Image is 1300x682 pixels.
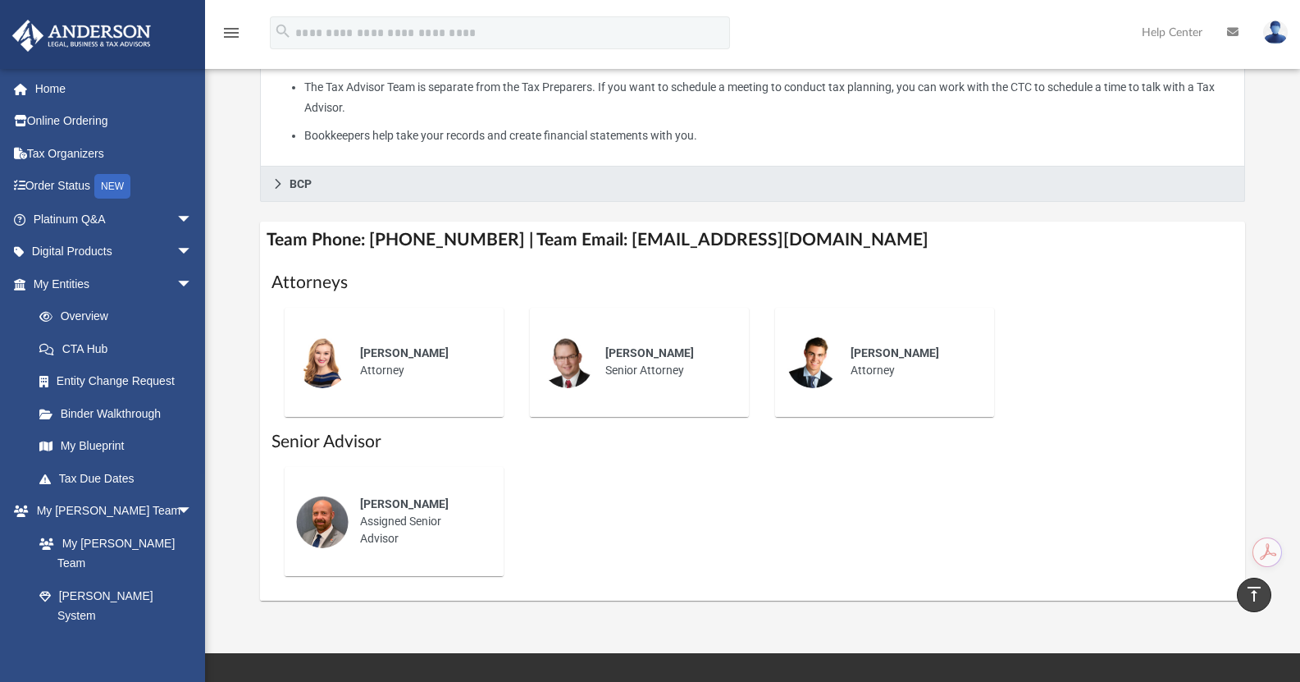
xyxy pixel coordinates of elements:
[11,495,209,528] a: My [PERSON_NAME] Teamarrow_drop_down
[23,430,209,463] a: My Blueprint
[176,495,209,529] span: arrow_drop_down
[11,170,217,204] a: Order StatusNEW
[23,397,217,430] a: Binder Walkthrough
[23,332,217,365] a: CTA Hub
[304,77,1233,117] li: The Tax Advisor Team is separate from the Tax Preparers. If you want to schedule a meeting to con...
[11,72,217,105] a: Home
[290,178,312,190] span: BCP
[1263,21,1288,44] img: User Pic
[23,462,217,495] a: Tax Due Dates
[94,174,130,199] div: NEW
[349,333,492,391] div: Attorney
[176,236,209,269] span: arrow_drop_down
[839,333,983,391] div: Attorney
[271,430,1234,454] h1: Senior Advisor
[1244,584,1264,604] i: vertical_align_top
[851,346,939,359] span: [PERSON_NAME]
[11,203,217,236] a: Platinum Q&Aarrow_drop_down
[7,20,156,52] img: Anderson Advisors Platinum Portal
[360,497,449,510] span: [PERSON_NAME]
[349,484,492,559] div: Assigned Senior Advisor
[260,167,1246,202] a: BCP
[176,268,209,301] span: arrow_drop_down
[11,236,217,268] a: Digital Productsarrow_drop_down
[221,31,241,43] a: menu
[541,336,594,388] img: thumbnail
[11,105,217,138] a: Online Ordering
[594,333,737,391] div: Senior Attorney
[176,203,209,236] span: arrow_drop_down
[274,22,292,40] i: search
[296,336,349,388] img: thumbnail
[296,496,349,548] img: thumbnail
[271,271,1234,295] h1: Attorneys
[221,23,241,43] i: menu
[304,126,1233,146] li: Bookkeepers help take your records and create financial statements with you.
[23,300,217,333] a: Overview
[11,137,217,170] a: Tax Organizers
[360,346,449,359] span: [PERSON_NAME]
[787,336,839,388] img: thumbnail
[260,222,1246,259] h4: Team Phone: [PHONE_NUMBER] | Team Email: [EMAIL_ADDRESS][DOMAIN_NAME]
[605,346,694,359] span: [PERSON_NAME]
[23,527,201,579] a: My [PERSON_NAME] Team
[1237,578,1271,612] a: vertical_align_top
[23,579,209,632] a: [PERSON_NAME] System
[23,365,217,398] a: Entity Change Request
[11,268,217,300] a: My Entitiesarrow_drop_down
